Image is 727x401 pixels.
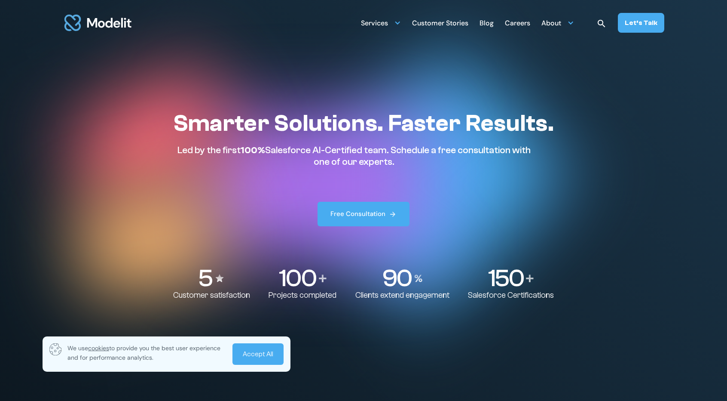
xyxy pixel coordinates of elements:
div: Let’s Talk [625,18,657,28]
span: cookies [88,344,109,352]
p: 100 [279,266,316,290]
span: 100% [241,145,265,156]
p: 150 [488,266,524,290]
div: Careers [505,15,530,32]
p: 5 [198,266,212,290]
a: Free Consultation [318,202,409,226]
p: Led by the first Salesforce AI-Certified team. Schedule a free consultation with one of our experts. [173,145,535,167]
div: Services [361,14,401,31]
a: Blog [480,14,494,31]
a: Careers [505,14,530,31]
h1: Smarter Solutions. Faster Results. [173,109,554,138]
p: Projects completed [269,290,336,300]
p: Salesforce Certifications [468,290,554,300]
div: Services [361,15,388,32]
div: About [541,15,561,32]
img: Plus [526,275,534,282]
p: We use to provide you the best user experience and for performance analytics. [67,343,226,362]
img: Percentage [414,275,423,282]
img: modelit logo [63,9,133,36]
p: 90 [382,266,411,290]
a: Let’s Talk [618,13,664,33]
a: home [63,9,133,36]
div: Customer Stories [412,15,468,32]
img: Stars [214,273,225,284]
a: Customer Stories [412,14,468,31]
div: About [541,14,574,31]
p: Clients extend engagement [355,290,449,300]
img: Plus [319,275,327,282]
div: Blog [480,15,494,32]
div: Free Consultation [330,210,385,219]
p: Customer satisfaction [173,290,250,300]
img: arrow right [389,210,397,218]
a: Accept All [232,343,284,365]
